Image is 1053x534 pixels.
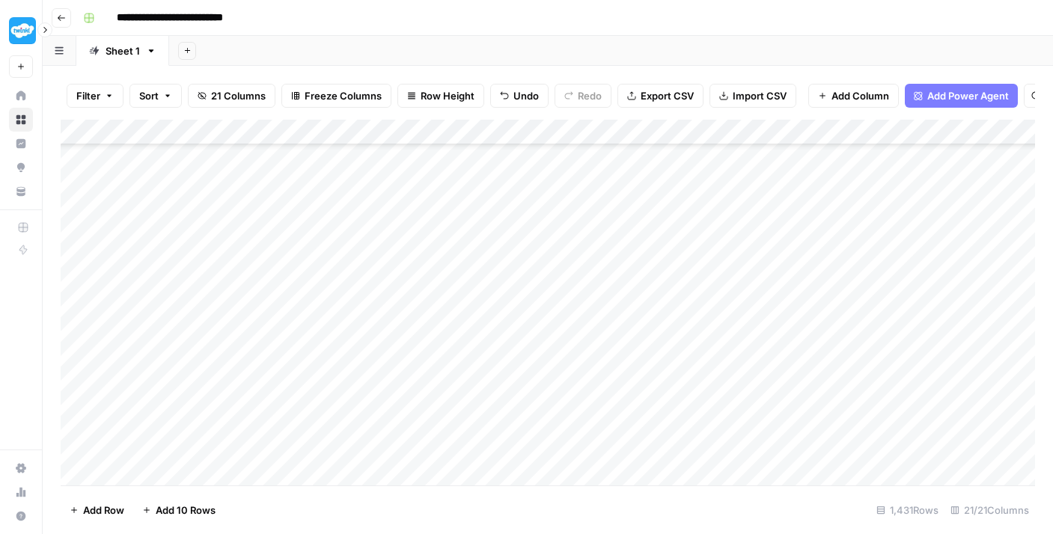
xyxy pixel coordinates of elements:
[83,503,124,518] span: Add Row
[709,84,796,108] button: Import CSV
[305,88,382,103] span: Freeze Columns
[555,84,611,108] button: Redo
[139,88,159,103] span: Sort
[9,12,33,49] button: Workspace: Twinkl
[188,84,275,108] button: 21 Columns
[831,88,889,103] span: Add Column
[9,156,33,179] a: Opportunities
[617,84,703,108] button: Export CSV
[133,498,225,522] button: Add 10 Rows
[106,43,140,58] div: Sheet 1
[67,84,123,108] button: Filter
[9,84,33,108] a: Home
[9,179,33,203] a: Your Data
[808,84,899,108] button: Add Column
[129,84,182,108] button: Sort
[156,503,216,518] span: Add 10 Rows
[76,88,100,103] span: Filter
[9,108,33,132] a: Browse
[870,498,944,522] div: 1,431 Rows
[281,84,391,108] button: Freeze Columns
[641,88,694,103] span: Export CSV
[9,17,36,44] img: Twinkl Logo
[905,84,1018,108] button: Add Power Agent
[944,498,1035,522] div: 21/21 Columns
[9,480,33,504] a: Usage
[397,84,484,108] button: Row Height
[9,132,33,156] a: Insights
[211,88,266,103] span: 21 Columns
[733,88,787,103] span: Import CSV
[927,88,1009,103] span: Add Power Agent
[490,84,549,108] button: Undo
[513,88,539,103] span: Undo
[9,456,33,480] a: Settings
[76,36,169,66] a: Sheet 1
[9,504,33,528] button: Help + Support
[578,88,602,103] span: Redo
[421,88,474,103] span: Row Height
[61,498,133,522] button: Add Row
